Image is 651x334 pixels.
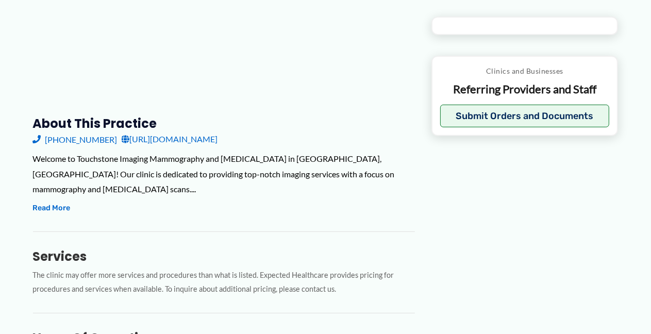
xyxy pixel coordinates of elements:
button: Read More [33,202,71,214]
p: Clinics and Businesses [440,64,610,78]
div: Welcome to Touchstone Imaging Mammography and [MEDICAL_DATA] in [GEOGRAPHIC_DATA], [GEOGRAPHIC_DA... [33,151,415,197]
p: Referring Providers and Staff [440,82,610,97]
a: [URL][DOMAIN_NAME] [122,131,218,147]
button: Submit Orders and Documents [440,105,610,127]
h3: About this practice [33,115,415,131]
p: The clinic may offer more services and procedures than what is listed. Expected Healthcare provid... [33,269,415,296]
h3: Services [33,248,415,264]
a: [PHONE_NUMBER] [33,131,118,147]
